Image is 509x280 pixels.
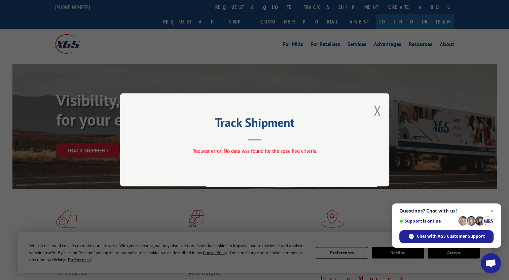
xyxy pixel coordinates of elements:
span: Close chat [488,207,496,215]
button: Close modal [373,102,381,120]
h2: Track Shipment [154,118,356,131]
span: Questions? Chat with us! [399,208,494,214]
span: Request error: No data was found for the specified criteria. [192,148,317,154]
div: Chat with XGS Customer Support [399,230,494,243]
span: Chat with XGS Customer Support [417,233,485,239]
div: Open chat [481,253,501,273]
span: Support is online [399,219,456,224]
